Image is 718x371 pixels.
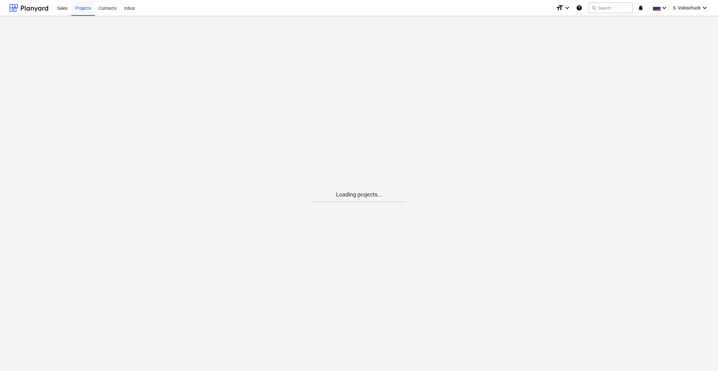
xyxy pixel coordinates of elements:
span: search [591,5,596,10]
i: keyboard_arrow_down [701,4,709,12]
i: keyboard_arrow_down [661,4,668,12]
i: format_size [556,4,563,12]
button: Search [589,3,633,13]
i: Knowledge base [576,4,582,12]
i: keyboard_arrow_down [563,4,571,12]
i: notifications [638,4,644,12]
span: S. Voloschuck [673,5,700,10]
p: Loading projects... [312,191,406,198]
